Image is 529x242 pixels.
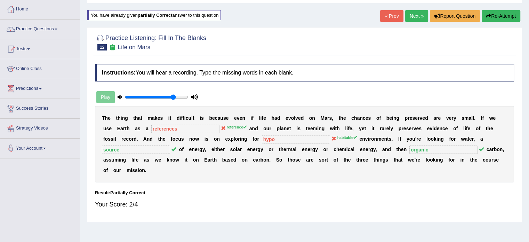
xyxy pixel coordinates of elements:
small: Exam occurring question [109,44,116,51]
b: s [368,115,371,121]
b: u [103,126,106,131]
b: o [376,115,379,121]
b: k [434,136,436,142]
b: s [108,136,111,142]
b: f [482,115,484,121]
b: E [117,126,120,131]
b: h [354,115,357,121]
b: l [191,115,193,121]
b: f [171,136,173,142]
b: n [217,136,220,142]
b: e [490,126,493,131]
b: . [137,136,138,142]
b: r [369,136,371,142]
b: I [398,136,400,142]
b: r [401,126,403,131]
b: l [426,136,428,142]
b: a [468,115,471,121]
b: e [416,126,419,131]
b: f [456,126,458,131]
b: r [121,136,123,142]
b: p [276,126,280,131]
b: e [350,126,352,131]
h4: You will hear a recording. Type the missing words in each blank. [95,64,514,81]
b: f [183,115,184,121]
b: l [473,115,474,121]
a: Tests [0,39,80,57]
b: r [384,126,386,131]
b: r [123,126,125,131]
b: a [480,136,483,142]
b: M [320,115,324,121]
b: e [310,126,313,131]
b: m [464,115,468,121]
a: Practice Questions [0,19,80,37]
b: n [319,126,322,131]
b: o [214,136,217,142]
b: e [158,115,160,121]
b: a [217,115,220,121]
b: e [469,136,472,142]
b: n [393,115,396,121]
b: t [133,115,135,121]
b: p [399,126,402,131]
b: e [389,115,392,121]
b: e [225,136,228,142]
b: t [364,126,366,131]
b: o [254,136,257,142]
b: i [168,115,170,121]
b: e [366,115,368,121]
b: x [228,136,231,142]
b: v [414,126,416,131]
b: n [147,136,150,142]
b: e [381,136,384,142]
b: i [205,136,206,142]
b: r [416,136,418,142]
b: f [182,147,184,152]
b: h [118,115,121,121]
b: t [125,126,127,131]
b: d [425,115,428,121]
b: partially correct [138,13,173,18]
b: w [489,115,493,121]
b: n [374,136,377,142]
b: i [317,126,319,131]
b: v [295,115,298,121]
button: Re-Attempt [482,10,520,22]
b: , [473,136,475,142]
b: v [446,115,449,121]
b: a [274,115,277,121]
b: n [384,136,387,142]
b: t [486,126,487,131]
b: e [226,115,229,121]
b: , [352,126,354,131]
b: r [238,136,240,142]
b: r [269,126,271,131]
input: blank [262,135,330,143]
b: c [126,136,129,142]
b: n [189,136,192,142]
b: h [135,115,138,121]
b: o [291,115,294,121]
b: k [155,115,158,121]
b: e [437,126,440,131]
b: n [241,136,244,142]
b: l [294,115,295,121]
b: n [242,115,245,121]
b: e [108,115,111,121]
a: Predictions [0,79,80,96]
b: c [175,136,178,142]
b: e [409,126,411,131]
b: u [266,126,270,131]
b: i [121,115,122,121]
b: o [263,126,266,131]
b: r [454,136,456,142]
a: Next » [405,10,428,22]
b: e [449,115,452,121]
input: blank [151,125,219,133]
b: n [284,126,287,131]
b: Instructions: [102,70,136,76]
b: t [467,136,469,142]
b: T [102,115,105,121]
b: m [148,115,152,121]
